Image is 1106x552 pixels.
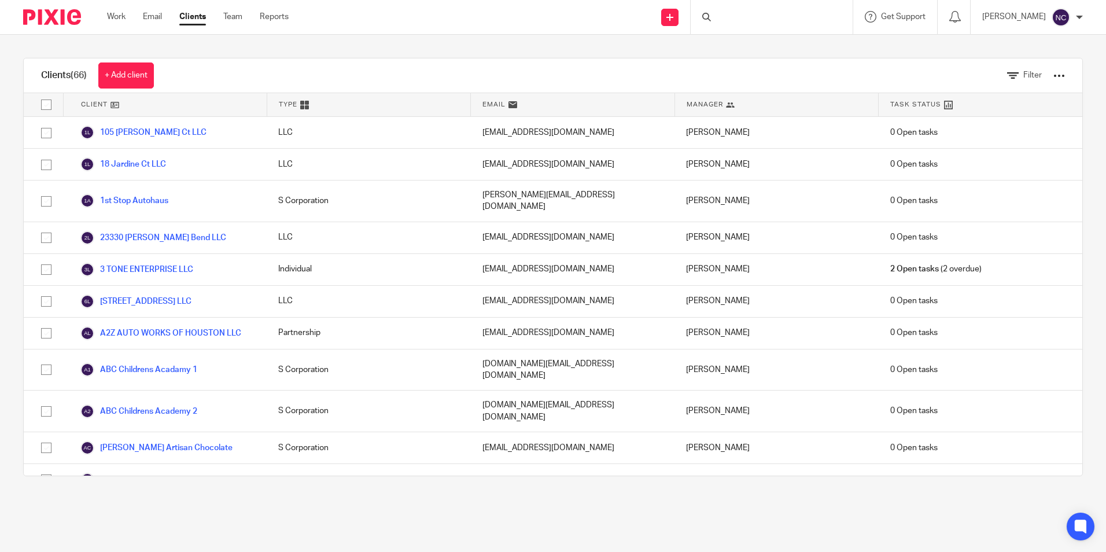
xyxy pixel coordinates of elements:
p: [PERSON_NAME] [982,11,1046,23]
div: [PERSON_NAME] [674,349,878,391]
div: LLC [267,286,470,317]
h1: Clients [41,69,87,82]
span: 0 Open tasks [890,364,938,376]
div: [PERSON_NAME] [674,286,878,317]
a: ABC Childrens Acadamy 1 [80,363,197,377]
span: Filter [1023,71,1042,79]
img: Pixie [23,9,81,25]
a: ABC Childrens Academy 2 [80,404,197,418]
a: Work [107,11,126,23]
span: (66) [71,71,87,80]
img: svg%3E [80,441,94,455]
div: Partnership [267,318,470,349]
div: [PERSON_NAME] [PERSON_NAME] [674,464,878,495]
span: (2 overdue) [890,263,982,275]
a: Team [223,11,242,23]
img: svg%3E [80,404,94,418]
div: Individual [267,464,470,495]
a: 18 Jardine Ct LLC [80,157,166,171]
img: svg%3E [80,295,94,308]
span: 0 Open tasks [890,442,938,454]
a: [PERSON_NAME] Artisan Chocolate [80,441,233,455]
div: [DOMAIN_NAME][EMAIL_ADDRESS][DOMAIN_NAME] [471,391,674,432]
div: LLC [267,117,470,148]
input: Select all [35,94,57,116]
div: S Corporation [267,391,470,432]
div: S Corporation [267,349,470,391]
span: 0 Open tasks [890,327,938,338]
div: [PERSON_NAME] [674,254,878,285]
img: svg%3E [80,231,94,245]
a: [STREET_ADDRESS] LLC [80,295,191,308]
div: [PERSON_NAME] [674,432,878,463]
div: [PERSON_NAME] [674,181,878,222]
div: [EMAIL_ADDRESS][DOMAIN_NAME] [471,464,674,495]
a: Armen's Solutions LLC [80,473,183,487]
a: 23330 [PERSON_NAME] Bend LLC [80,231,226,245]
a: A2Z AUTO WORKS OF HOUSTON LLC [80,326,241,340]
span: 0 Open tasks [890,405,938,417]
div: [PERSON_NAME] [674,318,878,349]
div: S Corporation [267,432,470,463]
span: 0 Open tasks [890,195,938,207]
img: svg%3E [80,263,94,277]
a: Clients [179,11,206,23]
span: Task Status [890,100,941,109]
div: [PERSON_NAME] [674,222,878,253]
span: Get Support [881,13,926,21]
div: [EMAIL_ADDRESS][DOMAIN_NAME] [471,318,674,349]
div: [PERSON_NAME] [674,117,878,148]
span: 0 Open tasks [890,295,938,307]
img: svg%3E [80,326,94,340]
span: 0 Open tasks [890,127,938,138]
img: svg%3E [80,473,94,487]
div: [EMAIL_ADDRESS][DOMAIN_NAME] [471,149,674,180]
img: svg%3E [80,126,94,139]
div: [EMAIL_ADDRESS][DOMAIN_NAME] [471,117,674,148]
div: LLC [267,222,470,253]
a: Email [143,11,162,23]
img: svg%3E [80,194,94,208]
div: [PERSON_NAME] [674,149,878,180]
div: [EMAIL_ADDRESS][DOMAIN_NAME] [471,222,674,253]
a: + Add client [98,62,154,89]
div: [EMAIL_ADDRESS][DOMAIN_NAME] [471,432,674,463]
div: LLC [267,149,470,180]
a: 105 [PERSON_NAME] Ct LLC [80,126,207,139]
div: Individual [267,254,470,285]
span: Email [482,100,506,109]
span: Type [279,100,297,109]
div: S Corporation [267,181,470,222]
div: [DOMAIN_NAME][EMAIL_ADDRESS][DOMAIN_NAME] [471,349,674,391]
img: svg%3E [1052,8,1070,27]
img: svg%3E [80,363,94,377]
a: Reports [260,11,289,23]
div: [EMAIL_ADDRESS][DOMAIN_NAME] [471,286,674,317]
span: 2 Open tasks [890,263,939,275]
span: Manager [687,100,723,109]
div: [PERSON_NAME] [674,391,878,432]
span: 0 Open tasks [890,159,938,170]
a: 3 TONE ENTERPRISE LLC [80,263,193,277]
a: 1st Stop Autohaus [80,194,168,208]
img: svg%3E [80,157,94,171]
span: Client [81,100,108,109]
div: [EMAIL_ADDRESS][DOMAIN_NAME] [471,254,674,285]
span: 0 Open tasks [890,231,938,243]
div: [PERSON_NAME][EMAIL_ADDRESS][DOMAIN_NAME] [471,181,674,222]
span: 0 Open tasks [890,474,938,485]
